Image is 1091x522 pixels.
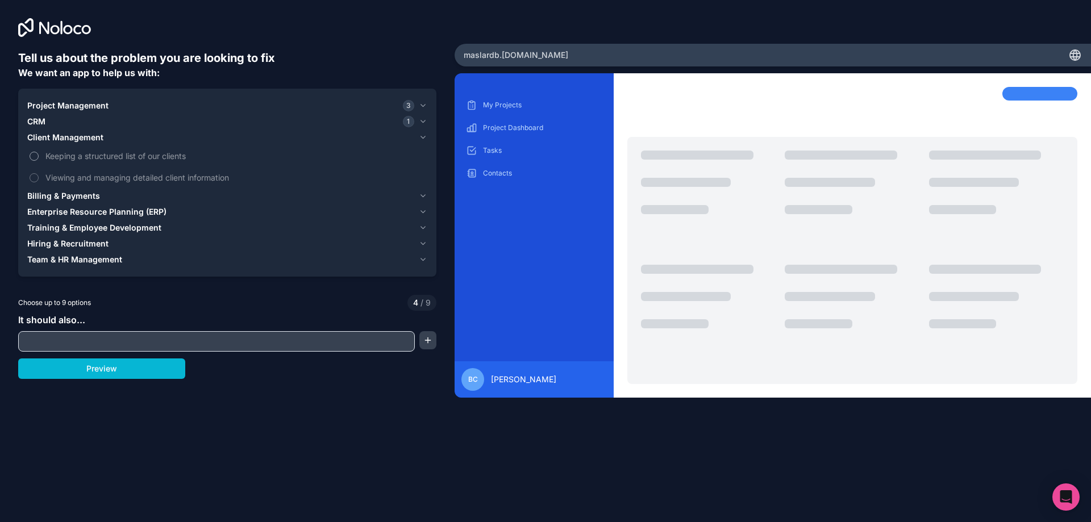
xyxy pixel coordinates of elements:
span: Training & Employee Development [27,222,161,233]
span: Billing & Payments [27,190,100,202]
span: We want an app to help us with: [18,67,160,78]
div: Open Intercom Messenger [1052,483,1080,511]
button: Hiring & Recruitment [27,236,427,252]
span: It should also... [18,314,85,325]
span: CRM [27,116,45,127]
div: scrollable content [464,96,605,352]
span: BC [468,375,478,384]
p: My Projects [483,101,602,110]
span: Project Management [27,100,109,111]
span: 4 [413,297,418,308]
span: Team & HR Management [27,254,122,265]
button: Project Management3 [27,98,427,114]
button: Enterprise Resource Planning (ERP) [27,204,427,220]
p: Tasks [483,146,602,155]
span: / [420,298,423,307]
button: CRM1 [27,114,427,130]
span: 3 [403,100,414,111]
p: Contacts [483,169,602,178]
button: Keeping a structured list of our clients [30,152,39,161]
button: Preview [18,358,185,379]
button: Team & HR Management [27,252,427,268]
span: 9 [418,297,431,308]
h6: Tell us about the problem you are looking to fix [18,50,436,66]
span: Hiring & Recruitment [27,238,109,249]
span: Viewing and managing detailed client information [45,172,425,183]
span: Enterprise Resource Planning (ERP) [27,206,166,218]
button: Viewing and managing detailed client information [30,173,39,182]
button: Training & Employee Development [27,220,427,236]
span: maslardb .[DOMAIN_NAME] [464,49,568,61]
button: Billing & Payments [27,188,427,204]
span: Choose up to 9 options [18,298,91,308]
span: 1 [403,116,414,127]
span: Client Management [27,132,103,143]
span: Keeping a structured list of our clients [45,150,425,162]
span: [PERSON_NAME] [491,374,556,385]
div: Client Management [27,145,427,188]
button: Client Management [27,130,427,145]
p: Project Dashboard [483,123,602,132]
